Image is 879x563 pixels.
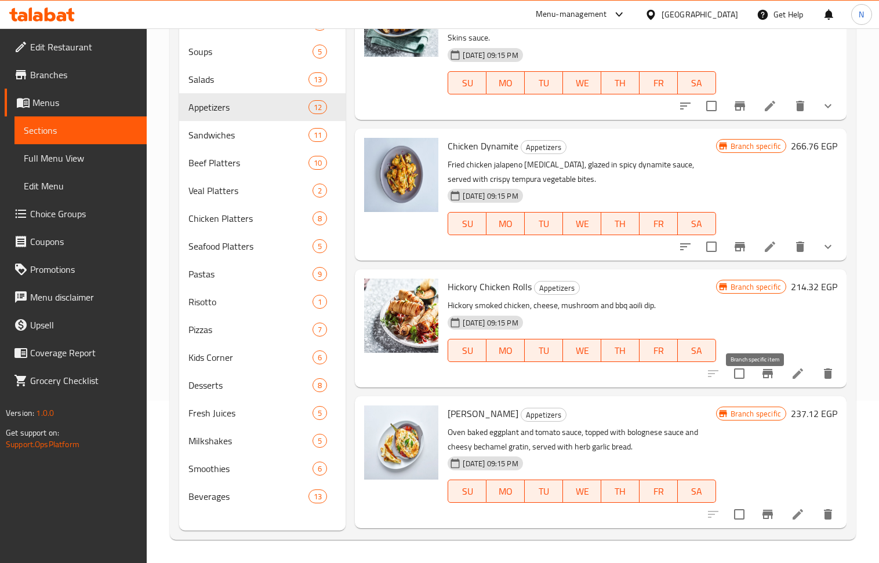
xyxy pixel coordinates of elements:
span: Select to update [699,235,724,259]
button: MO [486,71,525,94]
span: [PERSON_NAME] [448,405,518,422]
div: Seafood Platters5 [179,232,346,260]
p: Hickory smoked chicken, cheese, mushroom and bbq aoili dip. [448,298,715,313]
a: Edit Menu [14,172,147,200]
a: Menus [5,89,147,116]
svg: Show Choices [821,240,835,254]
span: Coupons [30,235,137,248]
span: FR [644,342,673,359]
a: Promotions [5,255,147,283]
a: Upsell [5,311,147,339]
span: Grocery Checklist [30,374,137,387]
div: items [313,295,327,309]
button: SA [678,71,716,94]
div: Soups [188,45,313,59]
span: Chicken Platters [188,211,313,225]
span: Edit Menu [24,179,137,193]
button: TH [601,71,640,94]
button: FR [640,339,678,362]
span: WE [568,483,597,500]
div: items [308,489,327,503]
button: delete [814,360,842,387]
div: Fresh Juices5 [179,399,346,427]
span: Pizzas [188,323,313,337]
a: Full Menu View [14,144,147,172]
span: 5 [313,46,326,57]
span: Promotions [30,262,137,276]
div: Menu-management [536,8,607,21]
div: items [313,434,327,448]
button: TH [601,480,640,503]
button: SU [448,212,486,235]
a: Sections [14,116,147,144]
span: Kids Corner [188,350,313,364]
button: Branch-specific-item [726,233,754,261]
button: WE [563,71,601,94]
span: Beverages [188,489,309,503]
button: SU [448,339,486,362]
img: Hickory Chicken Rolls [364,279,438,353]
span: 6 [313,352,326,363]
span: Branches [30,68,137,82]
span: 8 [313,213,326,224]
div: Milkshakes [188,434,313,448]
div: Chicken Platters8 [179,204,346,232]
img: Aubergine Gratin [364,405,438,480]
div: items [313,184,327,198]
div: items [313,462,327,476]
span: Beef Platters [188,156,309,170]
button: FR [640,480,678,503]
a: Coverage Report [5,339,147,367]
a: Edit menu item [763,240,777,254]
span: Appetizers [188,100,309,114]
div: Soups5 [179,38,346,65]
span: WE [568,215,597,232]
span: Sections [24,123,137,137]
button: MO [486,212,525,235]
span: Menus [32,96,137,109]
span: Chicken Dynamite [448,137,518,155]
p: Fried chicken jalapeno [MEDICAL_DATA], glazed in spicy dynamite sauce, served with crispy tempura... [448,158,715,187]
span: Desserts [188,378,313,392]
button: TU [525,71,563,94]
button: MO [486,339,525,362]
span: SA [682,342,711,359]
span: Branch specific [726,141,786,152]
button: Branch-specific-item [754,360,782,387]
span: 1 [313,297,326,308]
span: Risotto [188,295,313,309]
div: items [308,100,327,114]
span: 6 [313,463,326,474]
div: Kids Corner6 [179,343,346,371]
div: items [313,406,327,420]
span: TU [529,342,558,359]
span: Salads [188,72,309,86]
span: Appetizers [535,281,579,295]
p: Oven baked eggplant and tomato sauce, topped with bolognese sauce and cheesy bechamel gratin, ser... [448,425,715,454]
div: Risotto1 [179,288,346,316]
span: 11 [309,130,326,141]
button: show more [814,92,842,120]
span: TU [529,483,558,500]
span: Select to update [727,502,751,527]
span: TH [606,75,635,92]
span: Appetizers [521,408,566,422]
span: Appetizers [521,141,566,154]
span: FR [644,75,673,92]
span: SU [453,215,482,232]
div: Sandwiches11 [179,121,346,149]
span: 13 [309,74,326,85]
span: Full Menu View [24,151,137,165]
span: Version: [6,405,34,421]
div: Beef Platters10 [179,149,346,177]
div: items [313,45,327,59]
img: Chicken Dynamite [364,138,438,212]
span: [DATE] 09:15 PM [458,50,522,61]
span: 5 [313,241,326,252]
span: 10 [309,158,326,169]
a: Coupons [5,228,147,255]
